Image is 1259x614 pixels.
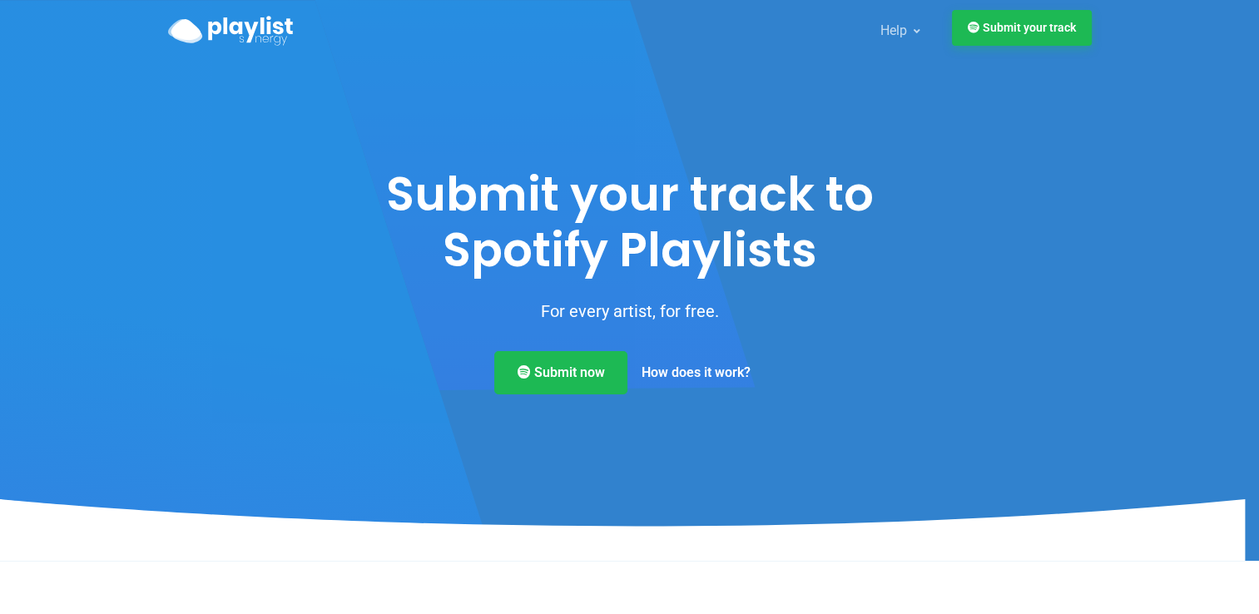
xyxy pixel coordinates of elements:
a: Playlist Synergy [168,12,293,49]
img: Playlist Synergy Logo [168,16,293,46]
a: How does it work? [627,351,765,394]
a: Submit your track [952,10,1092,46]
h1: Submit your track to Spotify Playlists [353,166,907,278]
p: For every artist, for free. [353,298,907,324]
a: Submit now [494,351,627,394]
